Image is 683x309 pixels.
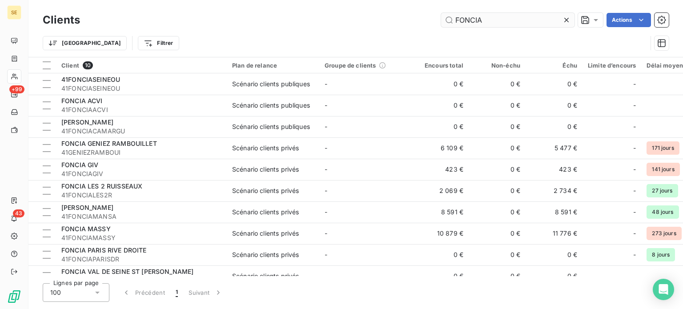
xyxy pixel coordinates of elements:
[61,97,103,104] span: FONCIA ACVI
[412,265,469,287] td: 0 €
[526,95,583,116] td: 0 €
[526,244,583,265] td: 0 €
[232,229,299,238] div: Scénario clients privés
[469,137,526,159] td: 0 €
[647,248,675,261] span: 8 jours
[633,229,636,238] span: -
[325,80,327,88] span: -
[647,184,678,197] span: 27 jours
[117,283,170,302] button: Précédent
[325,187,327,194] span: -
[647,163,679,176] span: 141 jours
[412,95,469,116] td: 0 €
[61,191,221,200] span: 41FONCIALES2R
[633,122,636,131] span: -
[325,165,327,173] span: -
[232,144,299,152] div: Scénario clients privés
[43,36,127,50] button: [GEOGRAPHIC_DATA]
[633,165,636,174] span: -
[61,84,221,93] span: 41FONCIASEINEOU
[325,101,327,109] span: -
[232,122,310,131] div: Scénario clients publiques
[183,283,228,302] button: Suivant
[83,61,93,69] span: 10
[474,62,520,69] div: Non-échu
[61,161,99,169] span: FONCIA GIV
[412,137,469,159] td: 6 109 €
[647,141,679,155] span: 171 jours
[412,180,469,201] td: 2 069 €
[7,5,21,20] div: SE
[61,182,142,190] span: FONCIA LES 2 RUISSEAUX
[325,62,376,69] span: Groupe de clients
[232,186,299,195] div: Scénario clients privés
[469,223,526,244] td: 0 €
[232,101,310,110] div: Scénario clients publiques
[412,223,469,244] td: 10 879 €
[232,272,299,281] div: Scénario clients privés
[526,116,583,137] td: 0 €
[412,159,469,180] td: 423 €
[531,62,577,69] div: Échu
[633,101,636,110] span: -
[441,13,575,27] input: Rechercher
[633,80,636,88] span: -
[325,251,327,258] span: -
[61,204,113,211] span: [PERSON_NAME]
[61,118,113,126] span: [PERSON_NAME]
[61,246,147,254] span: FONCIA PARIS RIVE DROITE
[412,116,469,137] td: 0 €
[526,159,583,180] td: 423 €
[61,255,221,264] span: 41FONCIAPARISDR
[325,272,327,280] span: -
[61,169,221,178] span: 41FONCIAGIV
[61,148,221,157] span: 41GENIEZRAMBOUI
[61,225,111,233] span: FONCIA MASSY
[526,223,583,244] td: 11 776 €
[61,140,157,147] span: FONCIA GENIEZ RAMBOUILLET
[138,36,179,50] button: Filtrer
[232,250,299,259] div: Scénario clients privés
[232,165,299,174] div: Scénario clients privés
[61,268,193,275] span: FONCIA VAL DE SEINE ST [PERSON_NAME]
[50,288,61,297] span: 100
[633,250,636,259] span: -
[469,180,526,201] td: 0 €
[232,62,314,69] div: Plan de relance
[325,229,327,237] span: -
[526,180,583,201] td: 2 734 €
[633,186,636,195] span: -
[469,201,526,223] td: 0 €
[588,62,636,69] div: Limite d’encours
[13,209,24,217] span: 43
[412,244,469,265] td: 0 €
[232,80,310,88] div: Scénario clients publiques
[647,227,681,240] span: 273 jours
[325,123,327,130] span: -
[7,87,21,101] a: +99
[526,73,583,95] td: 0 €
[61,76,120,83] span: 41FONCIASEINEOU
[7,289,21,304] img: Logo LeanPay
[417,62,463,69] div: Encours total
[653,279,674,300] div: Open Intercom Messenger
[176,288,178,297] span: 1
[607,13,651,27] button: Actions
[469,244,526,265] td: 0 €
[9,85,24,93] span: +99
[61,212,221,221] span: 41FONCIAMANSA
[412,201,469,223] td: 8 591 €
[61,233,221,242] span: 41FONCIAMASSY
[469,73,526,95] td: 0 €
[633,208,636,217] span: -
[526,137,583,159] td: 5 477 €
[469,116,526,137] td: 0 €
[526,265,583,287] td: 0 €
[469,265,526,287] td: 0 €
[61,105,221,114] span: 41FONCIAACVI
[325,208,327,216] span: -
[469,159,526,180] td: 0 €
[61,62,79,69] span: Client
[325,144,327,152] span: -
[469,95,526,116] td: 0 €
